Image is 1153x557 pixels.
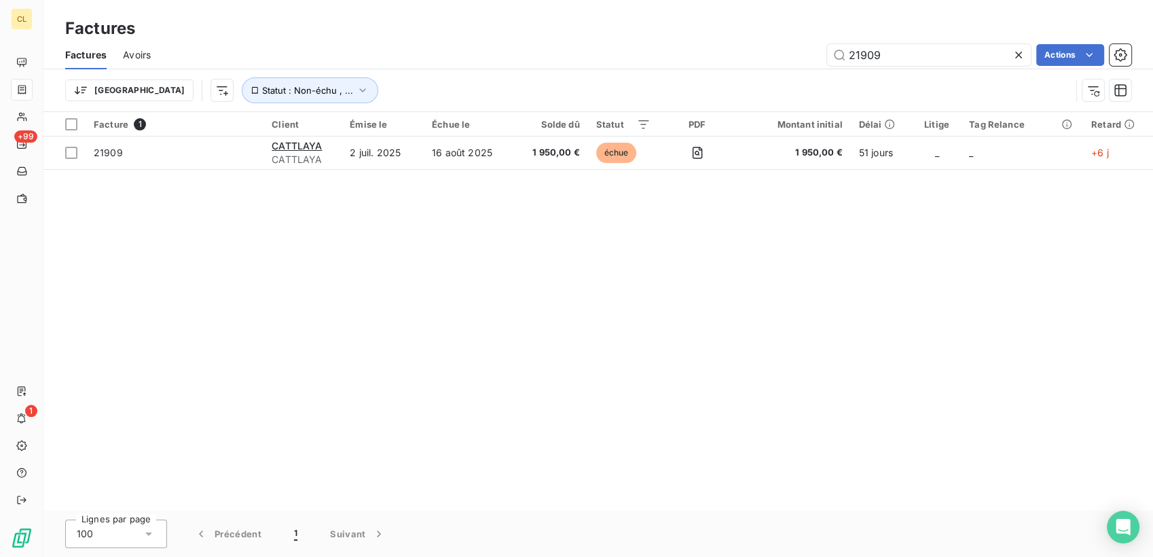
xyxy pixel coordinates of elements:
div: Montant initial [744,119,843,130]
div: PDF [667,119,728,130]
div: Open Intercom Messenger [1107,511,1139,543]
span: _ [969,147,973,158]
input: Rechercher [827,44,1031,66]
div: Solde dû [521,119,579,130]
div: Statut [596,119,651,130]
span: Facture [94,119,128,130]
span: 1 950,00 € [521,146,579,160]
span: +99 [14,130,37,143]
td: 51 jours [851,137,913,169]
span: 21909 [94,147,123,158]
div: CL [11,8,33,30]
span: 1 [294,527,297,541]
span: CATTLAYA [272,140,322,151]
span: échue [596,143,637,163]
div: Émise le [350,119,416,130]
img: Logo LeanPay [11,527,33,549]
button: Précédent [178,520,278,548]
h3: Factures [65,16,135,41]
span: 1 950,00 € [744,146,843,160]
button: Statut : Non-échu , ... [242,77,378,103]
span: 1 [134,118,146,130]
td: 2 juil. 2025 [342,137,424,169]
button: [GEOGRAPHIC_DATA] [65,79,194,101]
span: Statut : Non-échu , ... [262,85,353,96]
a: +99 [11,133,32,155]
button: Actions [1036,44,1104,66]
span: 100 [77,527,93,541]
div: Litige [921,119,953,130]
span: _ [934,147,938,158]
div: Échue le [432,119,505,130]
button: 1 [278,520,314,548]
div: Retard [1091,119,1145,130]
span: CATTLAYA [272,153,333,166]
td: 16 août 2025 [424,137,513,169]
div: Tag Relance [969,119,1075,130]
span: 1 [25,405,37,417]
span: Avoirs [123,48,151,62]
button: Suivant [314,520,402,548]
span: Factures [65,48,107,62]
span: +6 j [1091,147,1109,158]
div: Délai [859,119,904,130]
div: Client [272,119,333,130]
